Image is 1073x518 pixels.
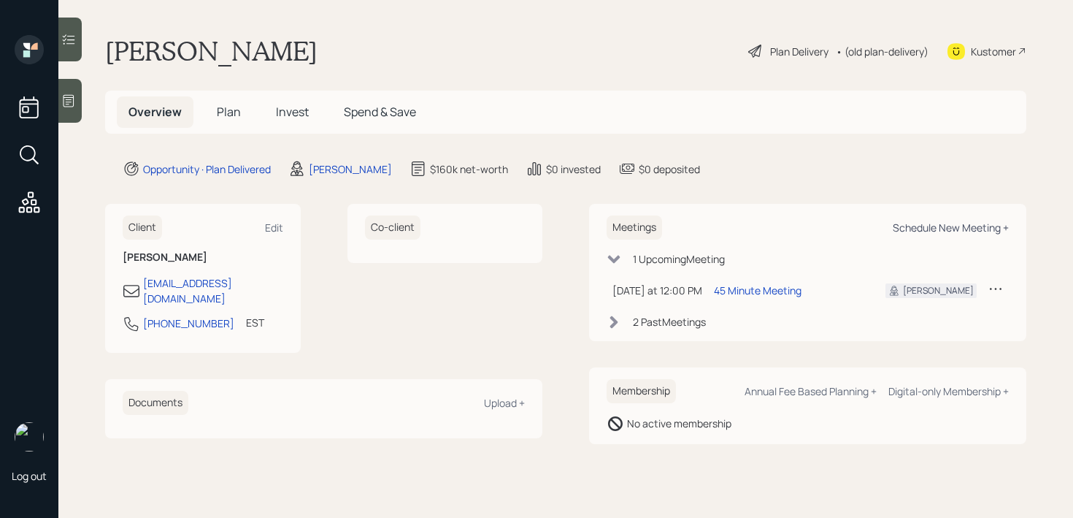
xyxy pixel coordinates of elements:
h6: Meetings [607,216,662,240]
span: Invest [276,104,309,120]
div: Edit [265,221,283,235]
span: Overview [128,104,182,120]
img: retirable_logo.png [15,422,44,452]
div: EST [246,315,264,330]
div: Annual Fee Based Planning + [745,384,877,398]
div: Digital-only Membership + [888,384,1009,398]
div: $160k net-worth [430,161,508,177]
div: No active membership [627,416,731,431]
div: 45 Minute Meeting [714,283,801,298]
div: 2 Past Meeting s [633,314,706,330]
h1: [PERSON_NAME] [105,35,318,67]
div: $0 invested [546,161,601,177]
span: Spend & Save [344,104,416,120]
div: $0 deposited [639,161,700,177]
h6: Client [123,216,162,240]
div: [EMAIL_ADDRESS][DOMAIN_NAME] [143,275,283,306]
div: Plan Delivery [770,44,828,59]
div: [PHONE_NUMBER] [143,316,234,331]
h6: Documents [123,391,188,415]
div: Log out [12,469,47,483]
div: [PERSON_NAME] [309,161,392,177]
div: Kustomer [971,44,1016,59]
div: [DATE] at 12:00 PM [612,283,702,298]
div: • (old plan-delivery) [836,44,928,59]
div: Upload + [484,396,525,410]
h6: Membership [607,379,676,403]
h6: Co-client [365,216,420,240]
div: [PERSON_NAME] [903,284,974,297]
h6: [PERSON_NAME] [123,251,283,264]
span: Plan [217,104,241,120]
div: Schedule New Meeting + [893,221,1009,235]
div: Opportunity · Plan Delivered [143,161,271,177]
div: 1 Upcoming Meeting [633,251,725,267]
